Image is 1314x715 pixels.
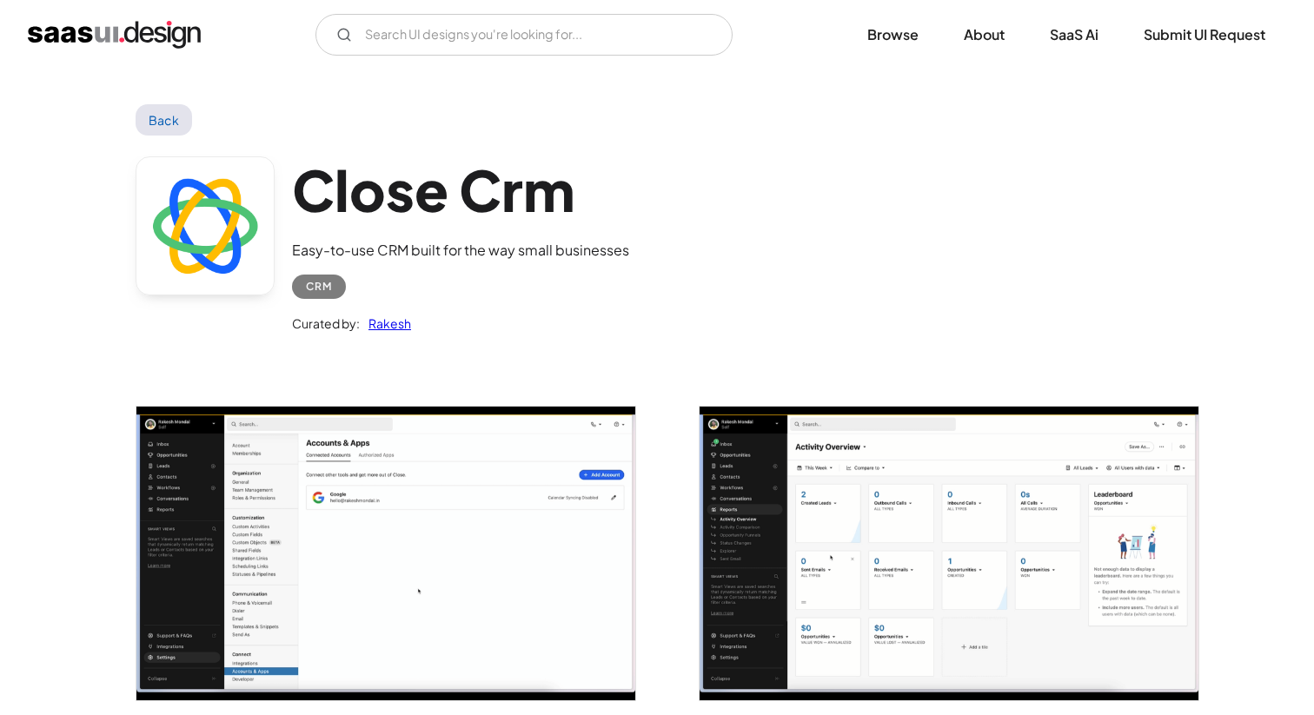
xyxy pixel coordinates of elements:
[28,21,201,49] a: home
[700,407,1198,700] a: open lightbox
[846,16,939,54] a: Browse
[360,313,411,334] a: Rakesh
[700,407,1198,700] img: 667d3e727404bb2e04c0ed5e_close%20crm%20activity%20overview.png
[136,104,192,136] a: Back
[136,407,635,700] img: 667d3e72458bb01af5b69844_close%20crm%20acounts%20apps.png
[136,407,635,700] a: open lightbox
[315,14,733,56] input: Search UI designs you're looking for...
[292,240,629,261] div: Easy-to-use CRM built for the way small businesses
[306,276,332,297] div: CRM
[943,16,1025,54] a: About
[292,313,360,334] div: Curated by:
[1123,16,1286,54] a: Submit UI Request
[315,14,733,56] form: Email Form
[292,156,629,223] h1: Close Crm
[1029,16,1119,54] a: SaaS Ai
